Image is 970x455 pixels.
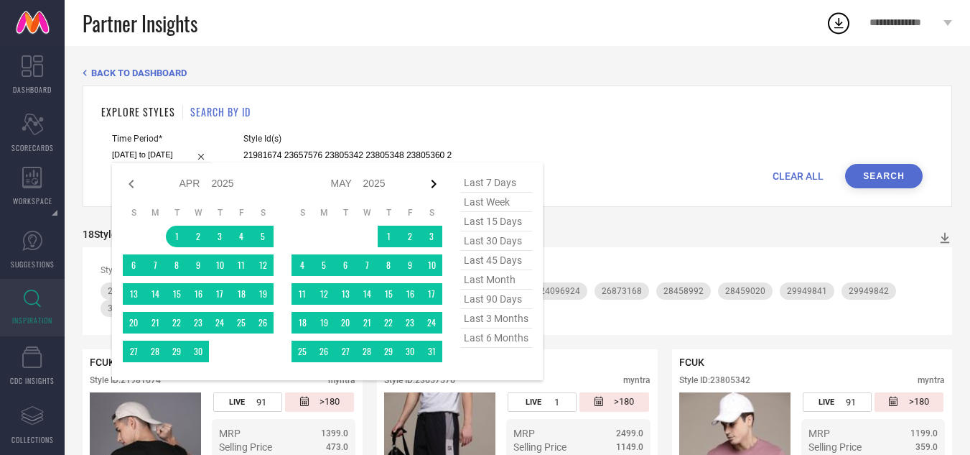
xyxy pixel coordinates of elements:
th: Thursday [378,207,399,219]
td: Fri Apr 11 2025 [230,254,252,276]
td: Mon Apr 21 2025 [144,312,166,334]
td: Mon Apr 14 2025 [144,283,166,305]
span: 91 [846,397,856,408]
td: Sat Apr 19 2025 [252,283,274,305]
td: Sun Apr 20 2025 [123,312,144,334]
th: Sunday [292,207,313,219]
td: Sat May 10 2025 [421,254,442,276]
div: Number of days the style has been live on the platform [803,392,872,412]
span: MRP [513,428,535,439]
td: Thu Apr 03 2025 [209,226,230,247]
span: last 30 days [460,231,532,251]
div: Number of days the style has been live on the platform [508,392,577,412]
span: 91 [256,397,266,408]
div: Style ID: 21981674 [90,375,161,385]
span: 29949841 [787,286,827,296]
span: Selling Price [808,441,862,453]
input: Select time period [112,147,211,162]
span: MRP [219,428,241,439]
th: Wednesday [356,207,378,219]
span: 28458992 [663,286,704,296]
td: Sun Apr 06 2025 [123,254,144,276]
button: Search [845,164,923,188]
th: Monday [313,207,335,219]
span: 28459020 [725,286,765,296]
td: Sun May 18 2025 [292,312,313,334]
div: 18 Styles [83,229,122,240]
span: 1 [554,397,559,408]
h1: EXPLORE STYLES [101,104,175,119]
span: Time Period* [112,134,211,144]
span: INSPIRATION [12,315,52,326]
span: Selling Price [513,441,566,453]
td: Tue May 13 2025 [335,283,356,305]
td: Fri Apr 25 2025 [230,312,252,334]
th: Tuesday [335,207,356,219]
span: LIVE [819,397,834,407]
td: Tue Apr 29 2025 [166,341,187,362]
span: COLLECTIONS [11,434,54,445]
th: Saturday [252,207,274,219]
td: Mon May 12 2025 [313,283,335,305]
span: 29949842 [849,286,889,296]
span: last 15 days [460,212,532,231]
td: Sat May 03 2025 [421,226,442,247]
span: CLEAR ALL [773,170,824,182]
td: Wed Apr 30 2025 [187,341,209,362]
span: 359.0 [915,442,938,452]
td: Fri May 16 2025 [399,283,421,305]
td: Fri Apr 04 2025 [230,226,252,247]
th: Thursday [209,207,230,219]
td: Wed May 14 2025 [356,283,378,305]
td: Mon May 05 2025 [313,254,335,276]
span: FCUK [679,357,704,368]
span: >180 [614,396,634,408]
div: Style Ids [101,265,934,275]
td: Sat Apr 26 2025 [252,312,274,334]
td: Thu May 08 2025 [378,254,399,276]
td: Tue Apr 15 2025 [166,283,187,305]
td: Wed Apr 09 2025 [187,254,209,276]
th: Wednesday [187,207,209,219]
span: 473.0 [326,442,348,452]
th: Friday [399,207,421,219]
span: last 6 months [460,328,532,348]
td: Sun May 11 2025 [292,283,313,305]
span: 1399.0 [321,428,348,438]
td: Thu Apr 24 2025 [209,312,230,334]
div: Number of days the style has been live on the platform [213,392,282,412]
span: last 3 months [460,309,532,328]
span: last 90 days [460,290,532,309]
span: last 7 days [460,173,532,193]
input: Enter comma separated style ids e.g. 12345, 67890 [243,147,452,164]
td: Thu May 01 2025 [378,226,399,247]
span: CDC INSIGHTS [10,375,55,386]
span: WORKSPACE [13,196,52,206]
span: MRP [808,428,830,439]
div: Style ID: 23657576 [384,375,455,385]
div: Number of days since the style was first listed on the platform [285,392,354,412]
span: DASHBOARD [13,84,52,95]
div: myntra [623,375,650,385]
span: last week [460,193,532,212]
td: Fri Apr 18 2025 [230,283,252,305]
td: Sun May 04 2025 [292,254,313,276]
td: Sun May 25 2025 [292,341,313,362]
th: Monday [144,207,166,219]
td: Mon Apr 28 2025 [144,341,166,362]
span: 21981674 [108,286,148,296]
td: Mon Apr 07 2025 [144,254,166,276]
div: Number of days since the style was first listed on the platform [875,392,943,412]
td: Sun Apr 13 2025 [123,283,144,305]
td: Sun Apr 27 2025 [123,341,144,362]
td: Sat May 17 2025 [421,283,442,305]
div: Open download list [826,10,852,36]
span: SUGGESTIONS [11,259,55,270]
span: last 45 days [460,251,532,270]
td: Wed Apr 02 2025 [187,226,209,247]
td: Tue May 27 2025 [335,341,356,362]
td: Tue Apr 22 2025 [166,312,187,334]
td: Mon May 26 2025 [313,341,335,362]
td: Sat Apr 12 2025 [252,254,274,276]
div: Next month [425,175,442,193]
